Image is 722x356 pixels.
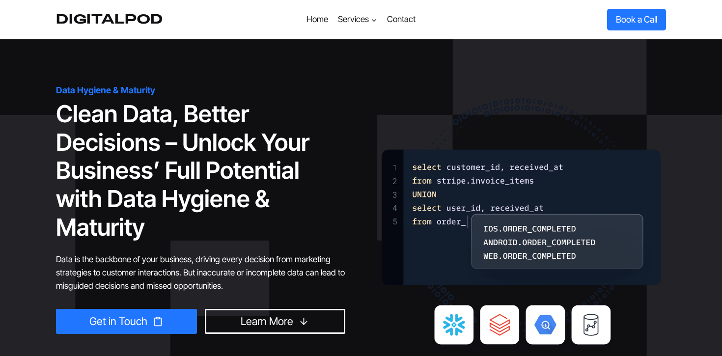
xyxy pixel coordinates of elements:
span: Learn More [241,313,293,330]
a: Home [301,8,333,31]
span: Services [338,13,377,26]
h1: Clean Data, Better Decisions – Unlock Your Business’ Full Potential with Data Hygiene & Maturity [56,100,345,241]
a: Learn More [205,309,346,334]
a: Services [333,8,382,31]
a: Contact [382,8,420,31]
a: Book a Call [607,9,666,30]
span: Get in Touch [89,313,147,330]
nav: Primary Navigation [301,8,420,31]
strong: Data Hygiene & Maturity [56,85,155,95]
a: Get in Touch [56,309,197,334]
p: Data is the backbone of your business, driving every decision from marketing strategies to custom... [56,253,345,293]
a: DigitalPod [56,12,163,27]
